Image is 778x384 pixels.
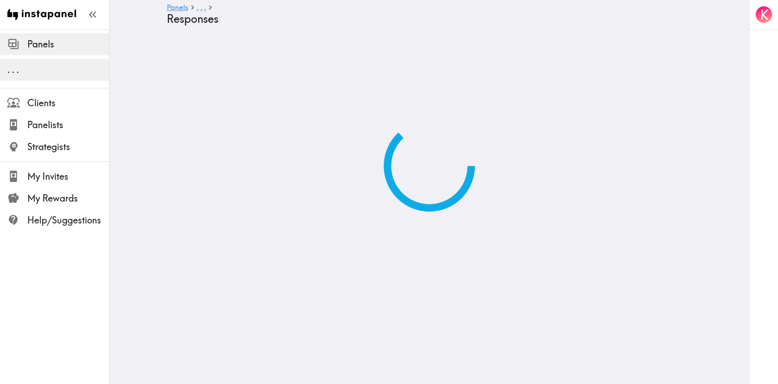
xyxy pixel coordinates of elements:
span: Strategists [27,140,109,153]
h4: Responses [167,12,685,26]
span: . [201,3,202,12]
span: Panels [27,38,109,51]
span: My Invites [27,170,109,183]
span: Help/Suggestions [27,214,109,227]
a: Panels [167,4,188,12]
span: Clients [27,97,109,109]
span: . [12,64,15,75]
a: ... [197,4,206,12]
span: . [7,64,10,75]
span: Panelists [27,119,109,131]
span: K [760,7,768,23]
span: My Rewards [27,192,109,205]
span: . [16,64,19,75]
button: K [755,5,773,24]
span: . [197,3,199,12]
span: . [204,3,206,12]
